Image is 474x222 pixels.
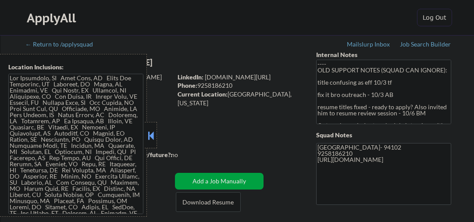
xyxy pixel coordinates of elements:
[400,41,451,50] a: Job Search Builder
[205,73,271,81] a: [DOMAIN_NAME][URL]
[400,41,451,47] div: Job Search Builder
[347,41,391,50] a: Mailslurp Inbox
[178,90,302,107] div: [GEOGRAPHIC_DATA], [US_STATE]
[25,41,101,47] div: ← Return to /applysquad
[178,82,197,89] strong: Phone:
[178,81,302,90] div: 9258186210
[171,150,196,159] div: no
[316,50,451,59] div: Internal Notes
[316,131,451,140] div: Squad Notes
[27,11,78,25] div: ApplyAll
[8,63,143,72] div: Location Inclusions:
[25,41,101,50] a: ← Return to /applysquad
[175,173,264,190] button: Add a Job Manually
[417,9,452,26] button: Log Out
[178,73,203,81] strong: LinkedIn:
[178,90,228,98] strong: Current Location:
[347,41,391,47] div: Mailslurp Inbox
[176,192,241,212] button: Download Resume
